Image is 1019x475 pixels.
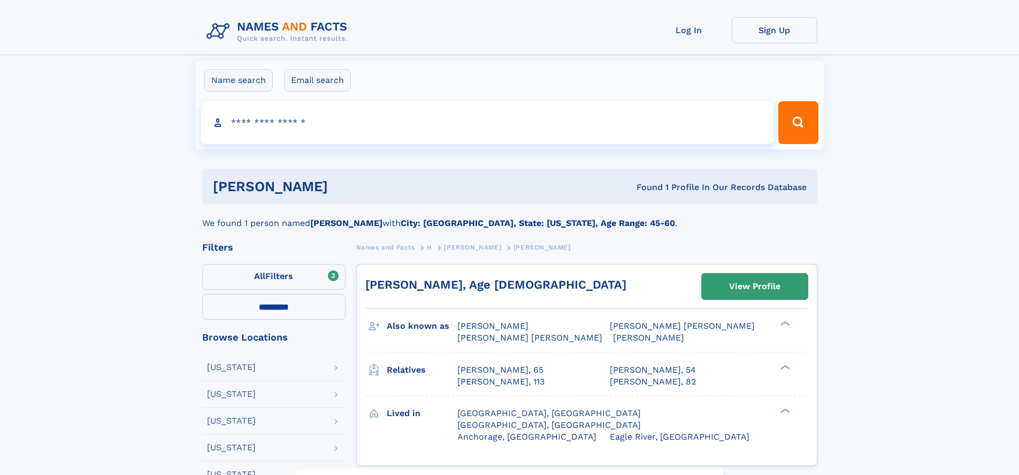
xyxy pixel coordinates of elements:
button: Search Button [778,101,818,144]
span: [PERSON_NAME] [613,333,684,343]
a: [PERSON_NAME], 65 [457,364,543,376]
img: Logo Names and Facts [202,17,356,46]
b: [PERSON_NAME] [310,218,382,228]
a: H [427,240,432,254]
div: We found 1 person named with . [202,204,817,230]
div: Filters [202,243,346,252]
span: [PERSON_NAME] [PERSON_NAME] [610,321,755,331]
div: [US_STATE] [207,390,256,398]
div: View Profile [729,274,780,299]
h3: Relatives [387,361,457,379]
h1: [PERSON_NAME] [213,180,482,193]
div: ❯ [778,364,791,371]
a: [PERSON_NAME], 54 [610,364,696,376]
a: Log In [646,17,732,43]
label: Filters [202,264,346,290]
div: ❯ [778,407,791,414]
label: Email search [284,69,351,92]
span: Anchorage, [GEOGRAPHIC_DATA] [457,432,596,442]
a: [PERSON_NAME] [444,240,501,254]
h3: Also known as [387,317,457,335]
a: Sign Up [732,17,817,43]
div: ❯ [778,320,791,327]
div: Browse Locations [202,333,346,342]
a: View Profile [702,274,808,299]
label: Name search [204,69,273,92]
span: All [254,271,265,281]
div: [US_STATE] [207,417,256,425]
a: [PERSON_NAME], 82 [610,376,696,388]
div: [US_STATE] [207,443,256,452]
span: Eagle River, [GEOGRAPHIC_DATA] [610,432,749,442]
a: Names and Facts [356,240,415,254]
a: [PERSON_NAME], Age [DEMOGRAPHIC_DATA] [365,278,626,291]
span: [GEOGRAPHIC_DATA], [GEOGRAPHIC_DATA] [457,408,641,418]
div: Found 1 Profile In Our Records Database [482,182,807,193]
span: [PERSON_NAME] [444,244,501,251]
div: [US_STATE] [207,363,256,372]
span: [GEOGRAPHIC_DATA], [GEOGRAPHIC_DATA] [457,420,641,430]
span: [PERSON_NAME] [514,244,571,251]
input: search input [201,101,774,144]
span: H [427,244,432,251]
b: City: [GEOGRAPHIC_DATA], State: [US_STATE], Age Range: 45-60 [401,218,675,228]
h3: Lived in [387,404,457,423]
a: [PERSON_NAME], 113 [457,376,545,388]
span: [PERSON_NAME] [457,321,528,331]
span: [PERSON_NAME] [PERSON_NAME] [457,333,602,343]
